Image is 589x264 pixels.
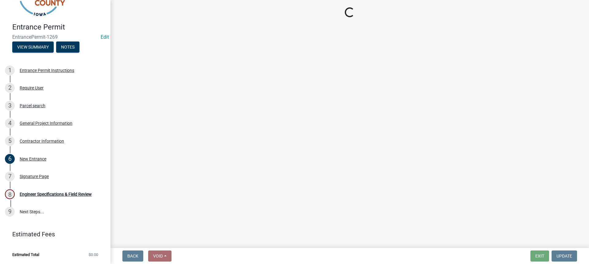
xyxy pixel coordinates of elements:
[20,139,64,143] div: Contractor Information
[12,41,54,53] button: View Summary
[5,101,15,111] div: 3
[20,121,72,125] div: General Project Information
[20,192,92,196] div: Engineer Specifications & Field Review
[101,34,109,40] a: Edit
[101,34,109,40] wm-modal-confirm: Edit Application Number
[20,86,44,90] div: Require User
[127,254,138,258] span: Back
[5,136,15,146] div: 5
[89,253,98,257] span: $0.00
[5,228,101,240] a: Estimated Fees
[20,174,49,179] div: Signature Page
[552,250,577,262] button: Update
[556,254,572,258] span: Update
[530,250,549,262] button: Exit
[12,253,39,257] span: Estimated Total
[5,189,15,199] div: 8
[12,23,106,32] h4: Entrance Permit
[20,104,45,108] div: Parcel search
[12,45,54,50] wm-modal-confirm: Summary
[56,41,79,53] button: Notes
[5,171,15,181] div: 7
[12,34,98,40] span: EntrancePermit-1269
[20,157,46,161] div: New Entrance
[153,254,163,258] span: Void
[5,65,15,75] div: 1
[56,45,79,50] wm-modal-confirm: Notes
[148,250,171,262] button: Void
[5,83,15,93] div: 2
[5,207,15,217] div: 9
[5,118,15,128] div: 4
[122,250,143,262] button: Back
[20,68,74,73] div: Entrance Permit Instructions
[5,154,15,164] div: 6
